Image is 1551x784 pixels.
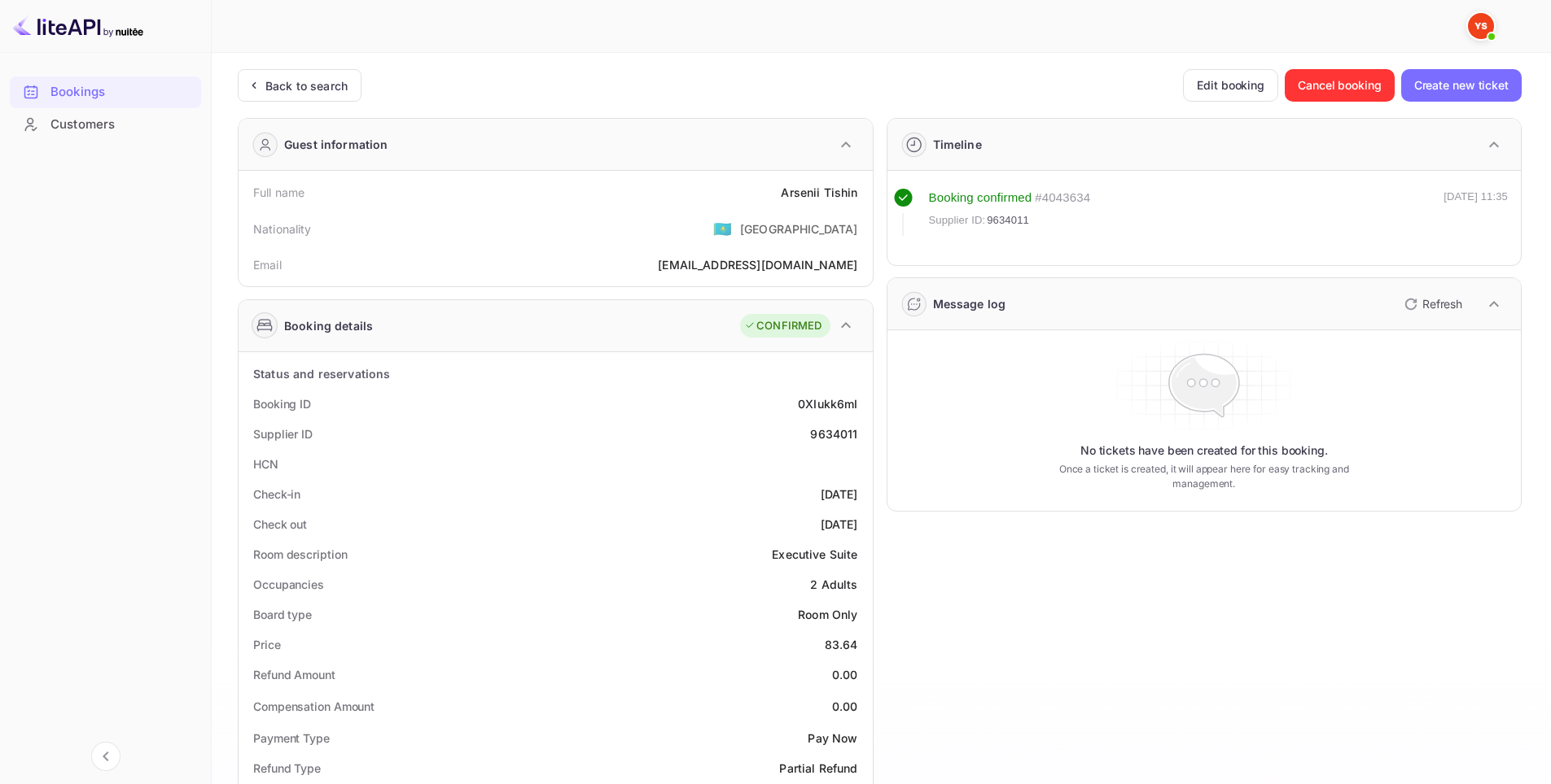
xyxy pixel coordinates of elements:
[832,698,858,715] div: 0.00
[284,136,388,153] div: Guest information
[798,606,857,623] div: Room Only
[253,184,305,201] div: Full name
[832,666,858,683] div: 0.00
[929,212,986,229] span: Supplier ID:
[253,256,282,273] div: Email
[933,136,982,153] div: Timeline
[1468,13,1494,39] img: Yandex Support
[50,83,193,102] div: Bookings
[265,77,348,94] div: Back to search
[253,365,390,382] div: Status and reservations
[713,214,732,243] span: United States
[825,636,858,653] div: 83.64
[1285,69,1395,102] button: Cancel booking
[1033,462,1374,491] p: Once a ticket is created, it will appear here for easy tracking and management.
[10,76,201,108] div: Bookings
[253,395,311,412] div: Booking ID
[253,606,312,623] div: Board type
[253,730,330,747] div: Payment Type
[658,256,857,273] div: [EMAIL_ADDRESS][DOMAIN_NAME]
[929,189,1032,207] div: Booking confirmed
[821,516,858,533] div: [DATE]
[253,425,313,442] div: Supplier ID
[1422,295,1462,312] p: Refresh
[740,220,858,237] div: [GEOGRAPHIC_DATA]
[772,546,857,563] div: Executive Suite
[1080,442,1328,459] p: No tickets have been created for this booking.
[1444,189,1508,236] div: [DATE] 11:35
[253,666,335,683] div: Refund Amount
[13,13,143,39] img: LiteAPI logo
[810,576,857,593] div: 2 Adults
[781,184,857,201] div: Arsenii Tishin
[744,318,822,334] div: CONFIRMED
[284,317,373,334] div: Booking details
[253,636,281,653] div: Price
[1401,69,1522,102] button: Create new ticket
[50,115,193,134] div: Customers
[253,220,312,237] div: Nationality
[253,546,347,563] div: Room description
[91,742,120,771] button: Collapse navigation
[253,455,278,473] div: HCN
[253,576,324,593] div: Occupancies
[1035,189,1090,207] div: # 4043634
[10,76,201,107] a: Bookings
[933,295,1006,312] div: Message log
[779,760,857,777] div: Partial Refund
[1395,291,1469,317] button: Refresh
[253,486,300,503] div: Check-in
[798,395,857,412] div: 0XIukk6mI
[253,698,375,715] div: Compensation Amount
[253,516,307,533] div: Check out
[810,425,857,442] div: 9634011
[821,486,858,503] div: [DATE]
[10,109,201,141] div: Customers
[987,212,1029,229] span: 9634011
[808,730,857,747] div: Pay Now
[1183,69,1278,102] button: Edit booking
[10,109,201,139] a: Customers
[253,760,321,777] div: Refund Type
